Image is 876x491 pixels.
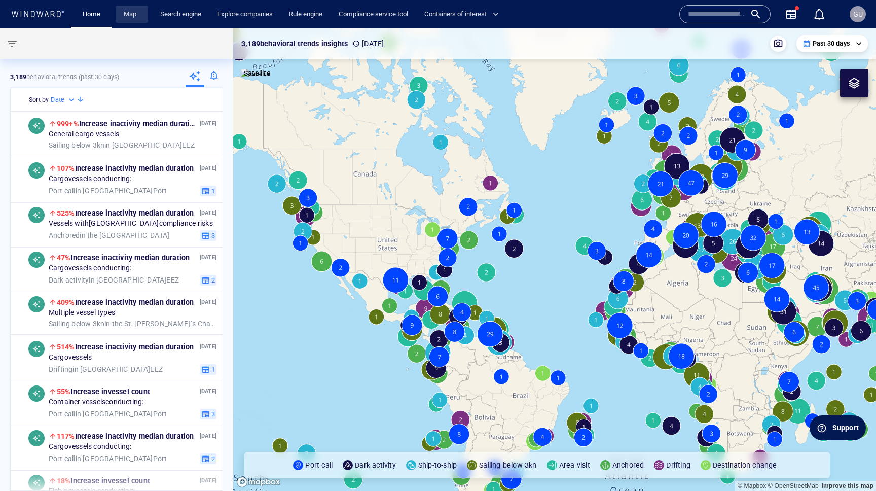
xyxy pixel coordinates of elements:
[210,186,215,195] span: 1
[49,319,104,327] span: Sailing below 3kn
[29,95,49,105] h6: Sort by
[848,4,868,24] button: GU
[200,453,216,464] button: 2
[57,388,150,396] span: Increase in vessel count
[200,208,216,218] p: [DATE]
[57,254,71,262] span: 47%
[49,454,76,462] span: Port call
[236,476,281,488] a: Mapbox logo
[813,39,850,48] p: Past 30 days
[479,459,536,471] p: Sailing below 3kn
[57,298,194,306] span: Increase in activity median duration
[418,459,457,471] p: Ship-to-ship
[285,6,326,23] a: Rule engine
[57,164,75,172] span: 107%
[213,6,277,23] a: Explore companies
[57,298,75,306] span: 409%
[49,231,80,239] span: Anchored
[49,275,89,284] span: Dark activity
[79,6,104,23] a: Home
[200,342,216,352] p: [DATE]
[49,275,179,285] span: in [GEOGRAPHIC_DATA] EEZ
[49,319,216,328] span: in the St. [PERSON_NAME]´s Channel Strait
[57,209,75,217] span: 525%
[241,69,271,79] img: satellite
[156,6,205,23] a: Search engine
[10,73,26,81] strong: 3,189
[49,141,195,150] span: in [GEOGRAPHIC_DATA] EEZ
[210,409,215,418] span: 3
[57,343,194,351] span: Increase in activity median duration
[200,163,216,173] p: [DATE]
[200,364,216,375] button: 1
[57,343,75,351] span: 514%
[200,119,216,128] p: [DATE]
[49,442,132,451] span: Cargo vessels conducting:
[57,209,194,217] span: Increase in activity median duration
[738,482,766,489] a: Mapbox
[200,431,216,441] p: [DATE]
[75,6,107,23] button: Home
[420,6,507,23] button: Containers of interest
[49,174,132,184] span: Cargo vessels conducting:
[49,186,167,195] span: in [GEOGRAPHIC_DATA] Port
[821,482,873,489] a: Map feedback
[49,264,132,273] span: Cargo vessels conducting:
[200,297,216,307] p: [DATE]
[49,365,163,374] span: in [GEOGRAPHIC_DATA] EEZ
[120,6,144,23] a: Map
[51,95,64,105] h6: Date
[49,130,119,139] span: General cargo vessels
[116,6,148,23] button: Map
[200,253,216,262] p: [DATE]
[200,185,216,196] button: 1
[49,141,104,149] span: Sailing below 3kn
[210,275,215,285] span: 2
[355,459,396,471] p: Dark activity
[200,274,216,286] button: 2
[49,186,76,194] span: Port call
[210,454,215,463] span: 2
[49,365,73,373] span: Drifting
[49,409,167,418] span: in [GEOGRAPHIC_DATA] Port
[57,120,79,128] span: 999+%
[244,67,271,79] p: Satellite
[713,459,777,471] p: Destination change
[802,39,862,48] div: Past 30 days
[305,459,333,471] p: Port call
[51,95,77,105] div: Date
[424,9,499,20] span: Containers of interest
[352,38,384,50] p: [DATE]
[335,6,412,23] a: Compliance service tool
[833,445,868,483] iframe: Chat
[57,432,194,440] span: Increase in activity median duration
[57,254,190,262] span: Increase in activity median duration
[49,353,92,362] span: Cargo vessels
[200,387,216,396] p: [DATE]
[57,120,198,128] span: Increase in activity median duration
[768,482,819,489] a: OpenStreetMap
[210,365,215,374] span: 1
[200,230,216,241] button: 3
[49,219,213,228] span: Vessels with [GEOGRAPHIC_DATA] compliance risks
[612,459,644,471] p: Anchored
[210,231,215,240] span: 3
[49,454,167,463] span: in [GEOGRAPHIC_DATA] Port
[241,38,348,50] p: 3,189 behavioral trends insights
[49,409,76,417] span: Port call
[57,164,194,172] span: Increase in activity median duration
[813,8,825,20] div: Notification center
[49,398,144,407] span: Container vessels conducting:
[853,10,863,18] span: GU
[666,459,690,471] p: Drifting
[49,308,115,318] span: Multiple vessel types
[49,231,169,240] span: in the [GEOGRAPHIC_DATA]
[559,459,590,471] p: Area visit
[233,28,876,491] canvas: Map
[10,73,119,82] p: behavioral trends (Past 30 days)
[57,432,75,440] span: 117%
